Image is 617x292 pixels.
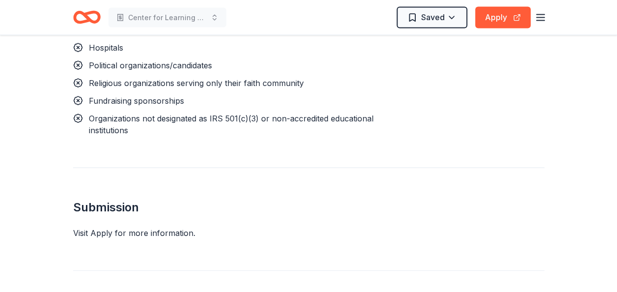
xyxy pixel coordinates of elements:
span: Organizations not designated as IRS 501(c)(3) or non-accredited educational institutions [89,114,374,135]
a: Home [73,6,101,29]
span: Political organizations/candidates [89,60,212,70]
button: Center for Learning Unlimited [108,8,226,28]
button: Apply [475,7,531,29]
span: Saved [421,11,445,24]
span: Center for Learning Unlimited [128,12,207,24]
button: Saved [397,7,467,29]
div: Visit Apply for more information. [73,227,544,239]
span: Religious organizations serving only their faith community [89,78,304,88]
span: Fundraising sponsorships [89,96,184,106]
h2: Submission [73,200,544,215]
span: Hospitals [89,43,123,53]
